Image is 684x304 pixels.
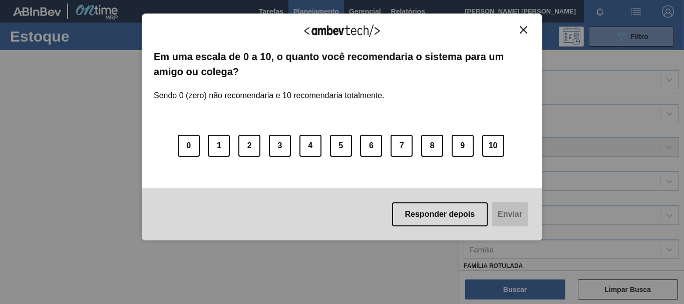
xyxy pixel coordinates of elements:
button: 0 [178,135,200,157]
button: 6 [360,135,382,157]
button: 4 [299,135,321,157]
button: 3 [269,135,291,157]
button: 1 [208,135,230,157]
button: 8 [421,135,443,157]
button: 10 [482,135,504,157]
button: 5 [330,135,352,157]
button: 9 [452,135,474,157]
button: Responder depois [392,202,488,226]
img: Logo Ambevtech [304,25,380,37]
button: 2 [238,135,260,157]
label: Em uma escala de 0 a 10, o quanto você recomendaria o sistema para um amigo ou colega? [154,49,530,80]
label: Sendo 0 (zero) não recomendaria e 10 recomendaria totalmente. [154,79,385,100]
img: Close [520,26,527,34]
button: Close [517,26,530,34]
button: 7 [391,135,413,157]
